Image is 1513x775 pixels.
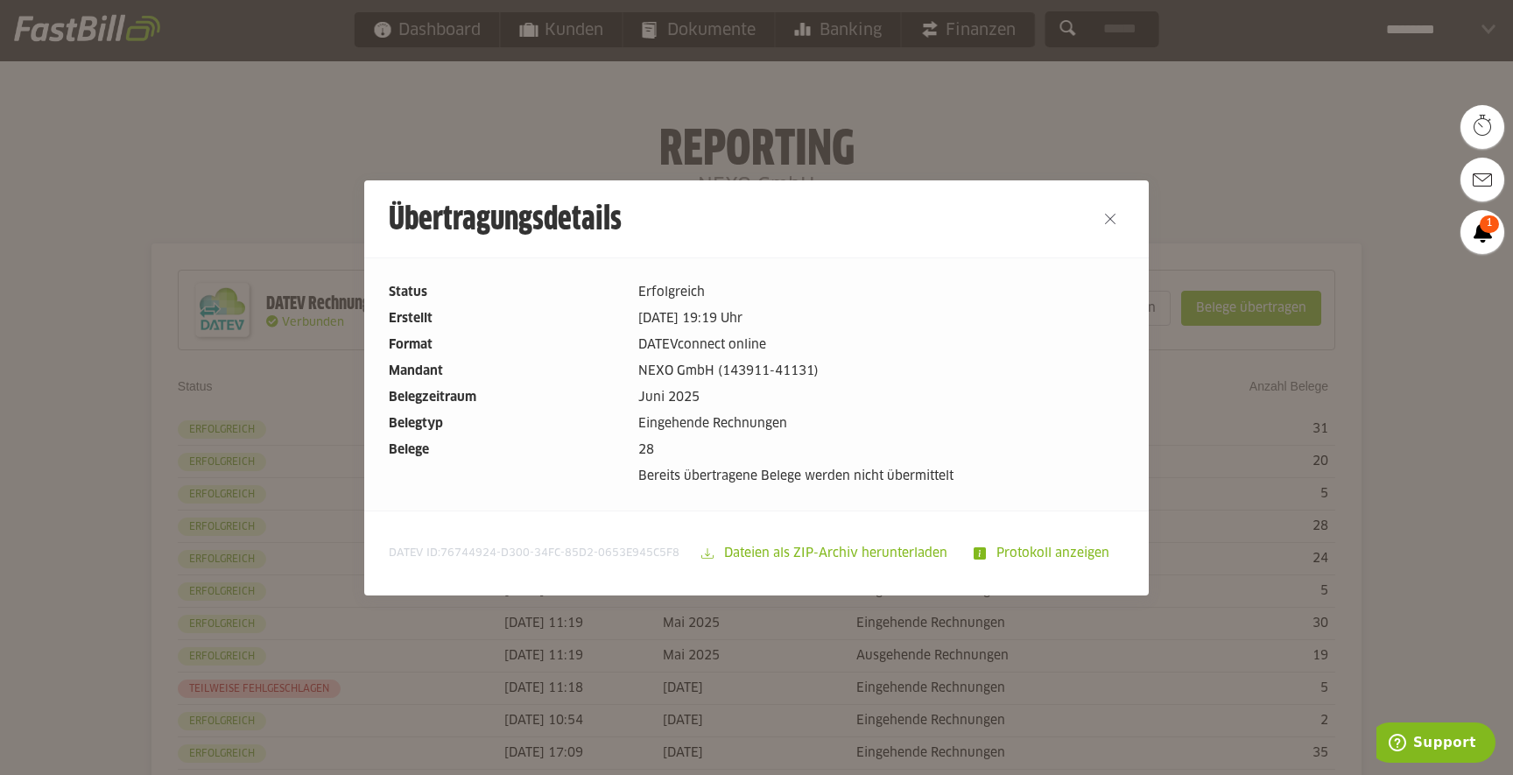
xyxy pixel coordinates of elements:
[389,440,624,460] dt: Belege
[389,283,624,302] dt: Status
[389,388,624,407] dt: Belegzeitraum
[638,388,1124,407] dd: Juni 2025
[638,362,1124,381] dd: NEXO GmbH (143911-41131)
[389,309,624,328] dt: Erstellt
[638,414,1124,433] dd: Eingehende Rechnungen
[1480,215,1499,233] span: 1
[638,309,1124,328] dd: [DATE] 19:19 Uhr
[389,414,624,433] dt: Belegtyp
[638,467,1124,486] dd: Bereits übertragene Belege werden nicht übermittelt
[690,536,962,571] sl-button: Dateien als ZIP-Archiv herunterladen
[962,536,1124,571] sl-button: Protokoll anzeigen
[1460,210,1504,254] a: 1
[638,440,1124,460] dd: 28
[389,335,624,355] dt: Format
[638,335,1124,355] dd: DATEVconnect online
[389,546,679,560] span: DATEV ID:
[638,283,1124,302] dd: Erfolgreich
[440,548,679,559] span: 76744924-D300-34FC-85D2-0653E945C5F8
[1376,722,1495,766] iframe: Öffnet ein Widget, in dem Sie weitere Informationen finden
[389,362,624,381] dt: Mandant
